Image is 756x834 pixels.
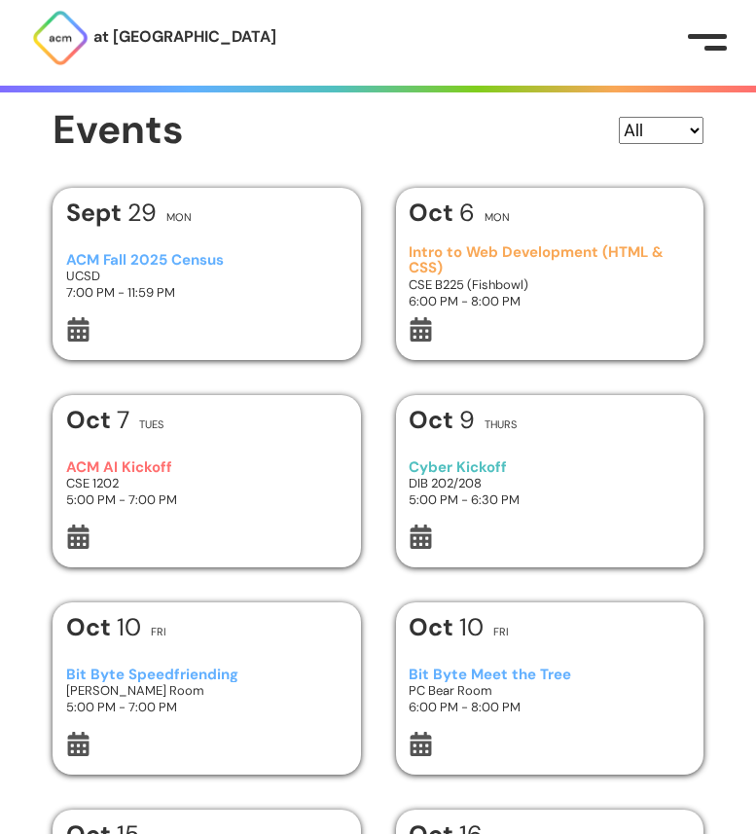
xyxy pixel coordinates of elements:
[66,268,348,284] h3: UCSD
[485,419,517,430] h2: Thurs
[409,408,475,432] h1: 9
[66,408,129,432] h1: 7
[139,419,163,430] h2: Tues
[409,459,691,476] h3: Cyber Kickoff
[409,615,484,639] h1: 10
[409,244,691,276] h3: Intro to Web Development (HTML & CSS)
[66,459,348,476] h3: ACM AI Kickoff
[66,611,117,643] b: Oct
[93,24,276,50] p: at [GEOGRAPHIC_DATA]
[409,491,691,508] h3: 5:00 PM - 6:30 PM
[31,9,90,67] img: ACM Logo
[409,682,691,699] h3: PC Bear Room
[66,404,117,436] b: Oct
[409,699,691,715] h3: 6:00 PM - 8:00 PM
[66,699,348,715] h3: 5:00 PM - 7:00 PM
[409,276,691,293] h3: CSE B225 (Fishbowl)
[409,197,459,229] b: Oct
[53,109,184,153] h1: Events
[66,252,348,269] h3: ACM Fall 2025 Census
[66,475,348,491] h3: CSE 1202
[409,611,459,643] b: Oct
[485,212,510,223] h2: Mon
[151,627,166,637] h2: Fri
[409,667,691,683] h3: Bit Byte Meet the Tree
[66,284,348,301] h3: 7:00 PM - 11:59 PM
[409,475,691,491] h3: DIB 202/208
[66,200,157,225] h1: 29
[409,404,459,436] b: Oct
[66,615,141,639] h1: 10
[31,9,276,67] a: at [GEOGRAPHIC_DATA]
[409,200,475,225] h1: 6
[409,293,691,309] h3: 6:00 PM - 8:00 PM
[66,682,348,699] h3: [PERSON_NAME] Room
[66,667,348,683] h3: Bit Byte Speedfriending
[66,491,348,508] h3: 5:00 PM - 7:00 PM
[66,197,127,229] b: Sept
[166,212,192,223] h2: Mon
[493,627,509,637] h2: Fri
